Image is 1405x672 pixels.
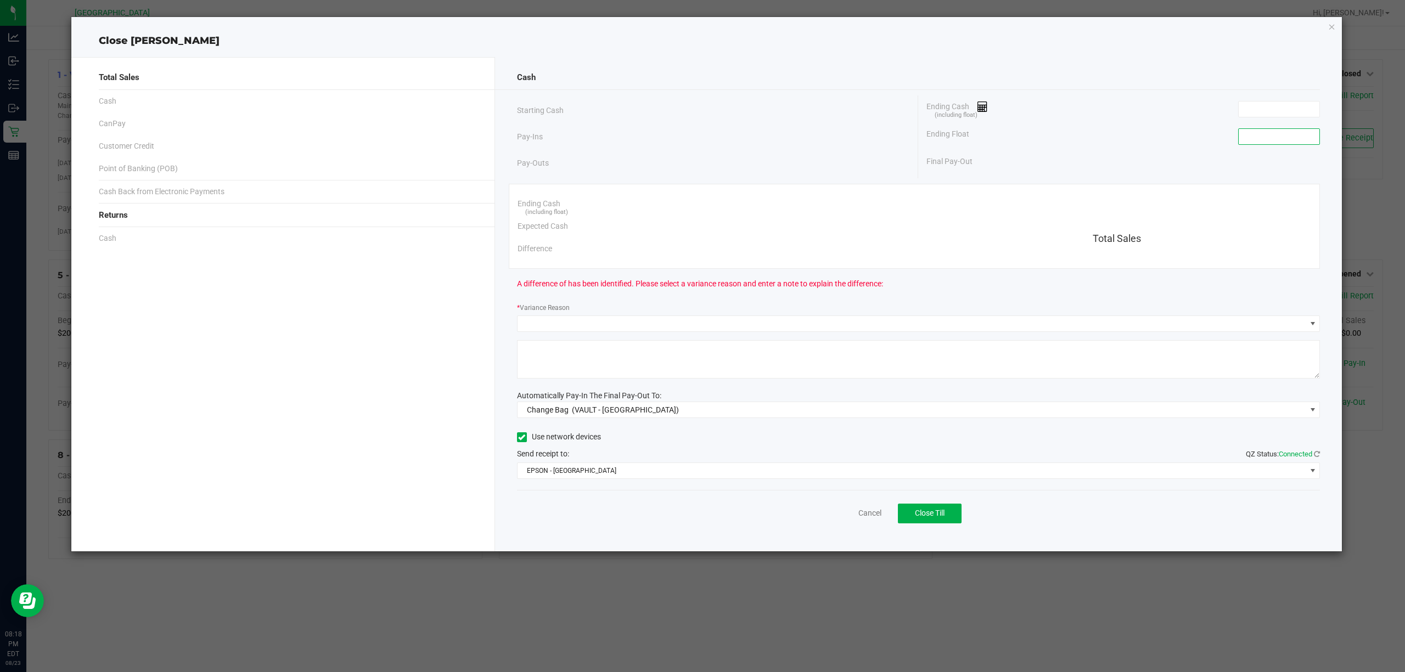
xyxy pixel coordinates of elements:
[99,118,126,129] span: CanPay
[1279,450,1312,458] span: Connected
[517,105,564,116] span: Starting Cash
[926,128,969,145] span: Ending Float
[915,509,945,517] span: Close Till
[517,131,543,143] span: Pay-Ins
[99,140,154,152] span: Customer Credit
[517,278,883,290] span: A difference of has been identified. Please select a variance reason and enter a note to explain ...
[99,71,139,84] span: Total Sales
[517,157,549,169] span: Pay-Outs
[518,221,568,232] span: Expected Cash
[518,198,560,210] span: Ending Cash
[926,101,988,117] span: Ending Cash
[935,111,977,120] span: (including float)
[525,208,568,217] span: (including float)
[99,95,116,107] span: Cash
[572,405,679,414] span: (VAULT - [GEOGRAPHIC_DATA])
[1093,233,1141,244] span: Total Sales
[1246,450,1320,458] span: QZ Status:
[517,431,601,443] label: Use network devices
[517,71,536,84] span: Cash
[99,204,473,227] div: Returns
[99,163,178,174] span: Point of Banking (POB)
[926,156,973,167] span: Final Pay-Out
[99,233,116,244] span: Cash
[71,33,1342,48] div: Close [PERSON_NAME]
[858,507,881,519] a: Cancel
[518,243,552,255] span: Difference
[517,391,661,400] span: Automatically Pay-In The Final Pay-Out To:
[11,584,44,617] iframe: Resource center
[518,463,1306,478] span: EPSON - [GEOGRAPHIC_DATA]
[527,405,569,414] span: Change Bag
[898,504,962,523] button: Close Till
[517,303,570,313] label: Variance Reason
[99,186,224,197] span: Cash Back from Electronic Payments
[517,449,569,458] span: Send receipt to:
